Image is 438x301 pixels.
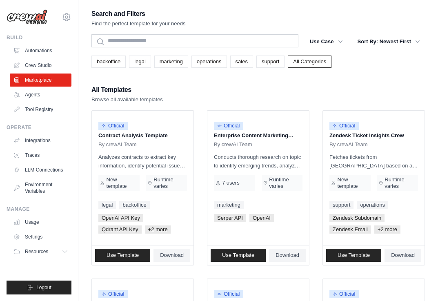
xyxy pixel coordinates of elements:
span: By crewAI Team [329,141,368,148]
span: Official [98,290,128,298]
span: Zendesk Subdomain [329,214,385,222]
h2: All Templates [91,84,163,96]
div: Operate [7,124,71,131]
a: Agents [10,88,71,101]
a: backoffice [91,56,126,68]
span: Official [214,290,243,298]
span: Download [391,252,415,259]
p: Conducts thorough research on topic to identify emerging trends, analyze competitor strategies, a... [214,153,302,170]
a: Download [269,249,306,262]
span: Resources [25,248,48,255]
span: Use Template [107,252,139,259]
span: Download [160,252,184,259]
a: sales [230,56,253,68]
a: legal [98,201,116,209]
button: Use Case [305,34,348,49]
p: Fetches tickets from [GEOGRAPHIC_DATA] based on a user's query, analyzes them, and generates a su... [329,153,418,170]
div: Build [7,34,71,41]
span: Official [329,290,359,298]
h2: Search and Filters [91,8,186,20]
p: Find the perfect template for your needs [91,20,186,28]
a: marketing [154,56,188,68]
span: Runtime varies [385,176,416,190]
a: LLM Connections [10,163,71,176]
a: support [329,201,354,209]
a: Download [385,249,421,262]
a: Settings [10,230,71,243]
p: Zendesk Ticket Insights Crew [329,132,418,140]
span: Runtime varies [153,176,185,190]
span: OpenAI API Key [98,214,143,222]
a: legal [129,56,151,68]
a: Use Template [95,249,150,262]
span: Logout [36,284,51,291]
a: Traces [10,149,71,162]
span: New template [338,176,369,190]
a: Integrations [10,134,71,147]
span: Download [276,252,299,259]
div: Manage [7,206,71,212]
span: +2 more [145,225,171,234]
a: operations [191,56,227,68]
span: Official [214,122,243,130]
span: By crewAI Team [214,141,252,148]
p: Browse all available templates [91,96,163,104]
a: Use Template [211,249,266,262]
a: Usage [10,216,71,229]
span: Use Template [338,252,370,259]
span: Use Template [222,252,254,259]
span: Zendesk Email [329,225,371,234]
p: Enterprise Content Marketing Crew [214,132,302,140]
a: Crew Studio [10,59,71,72]
span: By crewAI Team [98,141,137,148]
button: Sort By: Newest First [353,34,425,49]
p: Analyzes contracts to extract key information, identify potential issues, and provide insights fo... [98,153,187,170]
span: New template [107,176,138,190]
button: Resources [10,245,71,258]
a: marketing [214,201,244,209]
span: Serper API [214,214,246,222]
img: Logo [7,9,47,25]
button: Logout [7,281,71,294]
span: Qdrant API Key [98,225,142,234]
span: 7 users [222,180,240,186]
a: All Categories [288,56,331,68]
p: Contract Analysis Template [98,132,187,140]
a: Use Template [326,249,381,262]
span: +2 more [374,225,400,234]
a: operations [357,201,388,209]
a: Tool Registry [10,103,71,116]
a: Environment Variables [10,178,71,198]
span: Official [329,122,359,130]
a: support [256,56,285,68]
span: Runtime varies [269,176,301,190]
a: Download [153,249,190,262]
span: Official [98,122,128,130]
a: Marketplace [10,74,71,87]
span: OpenAI [249,214,274,222]
a: backoffice [119,201,149,209]
a: Automations [10,44,71,57]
